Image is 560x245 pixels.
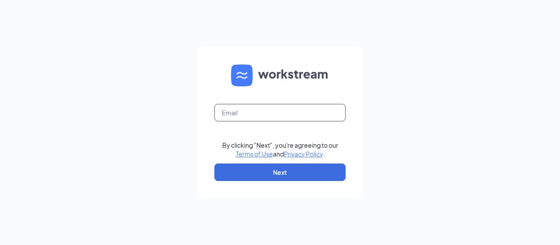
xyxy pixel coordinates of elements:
div: By clicking "Next", you're agreeing to our and . [222,141,338,158]
img: WS logo and Workstream text [231,64,329,86]
input: Email [214,104,346,121]
a: Terms of Use [236,150,273,158]
button: Next [214,163,346,181]
a: Privacy Policy [284,150,323,158]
